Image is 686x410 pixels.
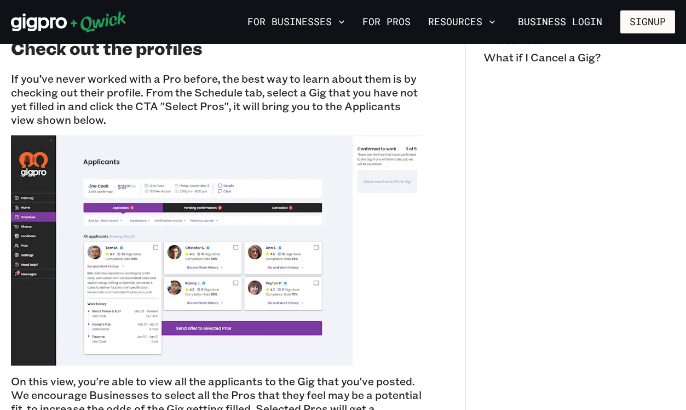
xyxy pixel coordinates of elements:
a: Business Login [509,10,612,33]
button: Signup [620,10,675,33]
p: What if I Cancel a Gig? [483,50,675,64]
h2: Check out the profiles [11,37,422,59]
a: For Pros [358,13,415,31]
button: For Businesses [243,13,349,31]
img: Select schedule > Select Pros to view your applicants [11,135,422,366]
p: If you’ve never worked with a Pro before, the best way to learn about them is by checking out the... [11,72,422,127]
button: Resources [424,13,500,31]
